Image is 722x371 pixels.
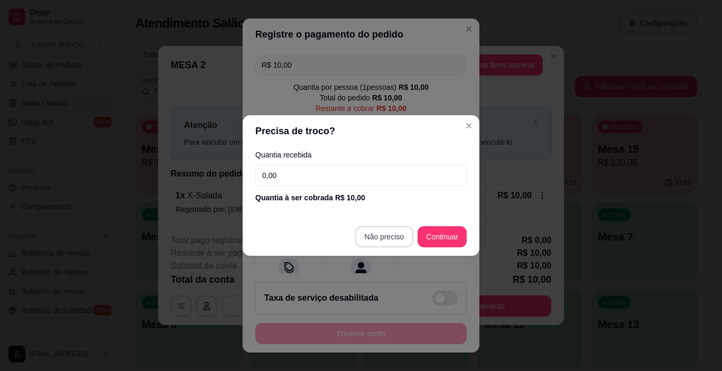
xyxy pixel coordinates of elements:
[460,117,477,134] button: Close
[355,226,414,247] button: Não preciso
[255,192,467,203] div: Quantia à ser cobrada R$ 10,00
[418,226,467,247] button: Continuar
[243,115,479,147] header: Precisa de troco?
[255,151,467,159] label: Quantia recebida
